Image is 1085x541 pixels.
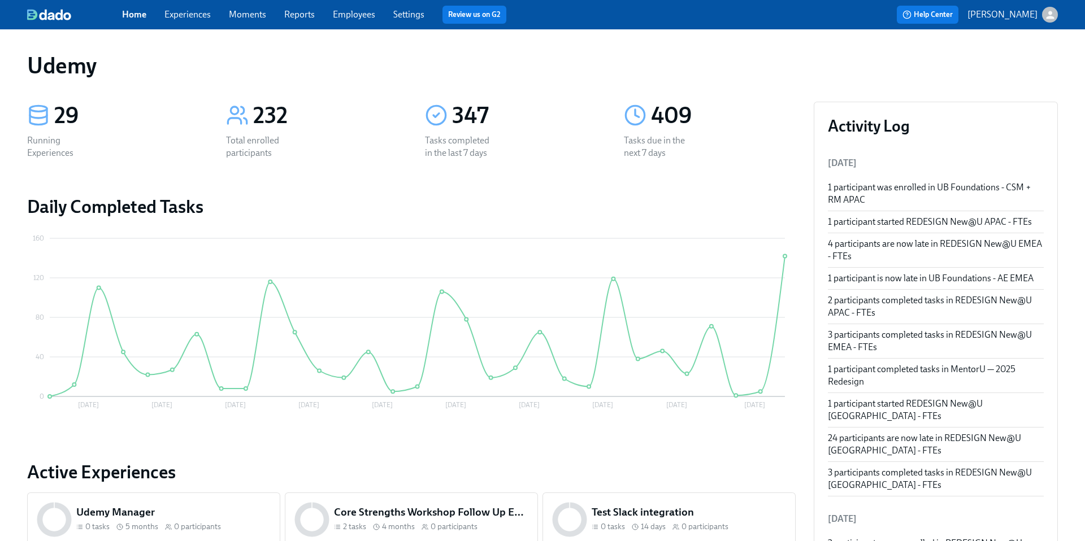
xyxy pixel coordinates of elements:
[828,272,1044,285] div: 1 participant is now late in UB Foundations - AE EMEA
[592,401,613,409] tspan: [DATE]
[828,294,1044,319] div: 2 participants completed tasks in REDESIGN New@U APAC - FTEs
[442,6,506,24] button: Review us on G2
[744,401,765,409] tspan: [DATE]
[27,9,122,20] a: dado
[226,134,298,159] div: Total enrolled participants
[27,9,71,20] img: dado
[445,401,466,409] tspan: [DATE]
[452,102,597,130] div: 347
[40,392,44,400] tspan: 0
[164,9,211,20] a: Experiences
[828,329,1044,354] div: 3 participants completed tasks in REDESIGN New@U EMEA - FTEs
[448,9,501,20] a: Review us on G2
[828,238,1044,263] div: 4 participants are now late in REDESIGN New@U EMEA - FTEs
[27,195,796,218] h2: Daily Completed Tasks
[78,401,99,409] tspan: [DATE]
[828,432,1044,457] div: 24 participants are now late in REDESIGN New@U [GEOGRAPHIC_DATA] - FTEs
[27,134,99,159] div: Running Experiences
[36,313,44,321] tspan: 80
[828,158,857,168] span: [DATE]
[828,466,1044,491] div: 3 participants completed tasks in REDESIGN New@U [GEOGRAPHIC_DATA] - FTEs
[666,401,687,409] tspan: [DATE]
[641,521,666,532] span: 14 days
[372,401,393,409] tspan: [DATE]
[967,8,1038,21] p: [PERSON_NAME]
[431,521,478,532] span: 0 participants
[27,461,796,483] a: Active Experiences
[174,521,221,532] span: 0 participants
[229,9,266,20] a: Moments
[601,521,625,532] span: 0 tasks
[122,9,146,20] a: Home
[33,234,44,242] tspan: 160
[519,401,540,409] tspan: [DATE]
[425,134,497,159] div: Tasks completed in the last 7 days
[334,505,528,520] h5: Core Strengths Workshop Follow Up Experience
[125,521,158,532] span: 5 months
[592,505,786,520] h5: Test Slack integration
[682,521,728,532] span: 0 participants
[343,521,366,532] span: 2 tasks
[393,9,424,20] a: Settings
[651,102,796,130] div: 409
[284,9,315,20] a: Reports
[828,505,1044,533] li: [DATE]
[151,401,172,409] tspan: [DATE]
[333,9,375,20] a: Employees
[225,401,246,409] tspan: [DATE]
[624,134,696,159] div: Tasks due in the next 7 days
[828,398,1044,422] div: 1 participant started REDESIGN New@U [GEOGRAPHIC_DATA] - FTEs
[54,102,199,130] div: 29
[33,274,44,282] tspan: 120
[902,9,953,20] span: Help Center
[298,401,319,409] tspan: [DATE]
[967,7,1058,23] button: [PERSON_NAME]
[382,521,415,532] span: 4 months
[828,363,1044,388] div: 1 participant completed tasks in MentorU — 2025 Redesign
[36,353,44,361] tspan: 40
[76,505,271,520] h5: Udemy Manager
[85,521,110,532] span: 0 tasks
[897,6,958,24] button: Help Center
[253,102,398,130] div: 232
[828,181,1044,206] div: 1 participant was enrolled in UB Foundations - CSM + RM APAC
[828,216,1044,228] div: 1 participant started REDESIGN New@U APAC - FTEs
[828,116,1044,136] h3: Activity Log
[27,52,97,79] h1: Udemy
